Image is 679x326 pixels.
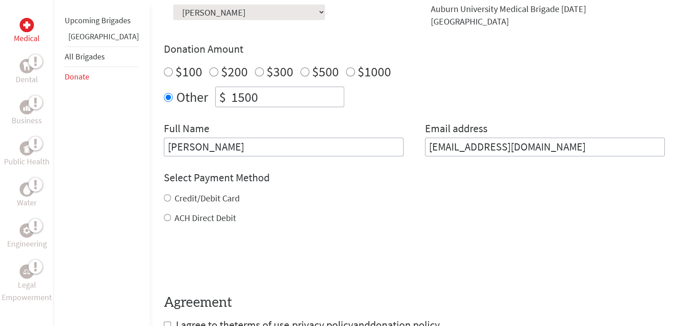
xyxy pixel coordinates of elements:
[20,223,34,238] div: Engineering
[65,15,131,25] a: Upcoming Brigades
[229,87,344,107] input: Enter Amount
[20,59,34,73] div: Dental
[20,182,34,196] div: Water
[65,51,105,62] a: All Brigades
[23,269,30,274] img: Legal Empowerment
[23,227,30,234] img: Engineering
[425,121,487,138] label: Email address
[4,141,50,168] a: Public HealthPublic Health
[164,171,665,185] h4: Select Payment Method
[216,87,229,107] div: $
[23,21,30,29] img: Medical
[176,87,208,107] label: Other
[431,3,665,28] div: Auburn University Medical Brigade [DATE] [GEOGRAPHIC_DATA]
[20,264,34,279] div: Legal Empowerment
[23,184,30,194] img: Water
[14,32,40,45] p: Medical
[175,192,240,204] label: Credit/Debit Card
[65,11,139,30] li: Upcoming Brigades
[175,63,202,80] label: $100
[65,46,139,67] li: All Brigades
[12,100,42,127] a: BusinessBusiness
[65,67,139,87] li: Donate
[20,18,34,32] div: Medical
[221,63,248,80] label: $200
[23,104,30,111] img: Business
[175,212,236,223] label: ACH Direct Debit
[65,71,89,82] a: Donate
[164,242,300,277] iframe: reCAPTCHA
[312,63,339,80] label: $500
[68,31,139,42] a: [GEOGRAPHIC_DATA]
[4,155,50,168] p: Public Health
[16,73,38,86] p: Dental
[164,121,209,138] label: Full Name
[164,42,665,56] h4: Donation Amount
[20,100,34,114] div: Business
[7,238,47,250] p: Engineering
[2,264,52,304] a: Legal EmpowermentLegal Empowerment
[7,223,47,250] a: EngineeringEngineering
[358,63,391,80] label: $1000
[425,138,665,156] input: Your Email
[164,138,404,156] input: Enter Full Name
[12,114,42,127] p: Business
[2,279,52,304] p: Legal Empowerment
[16,59,38,86] a: DentalDental
[23,62,30,70] img: Dental
[14,18,40,45] a: MedicalMedical
[17,196,37,209] p: Water
[20,141,34,155] div: Public Health
[17,182,37,209] a: WaterWater
[267,63,293,80] label: $300
[65,30,139,46] li: Ghana
[164,295,665,311] h4: Agreement
[23,144,30,153] img: Public Health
